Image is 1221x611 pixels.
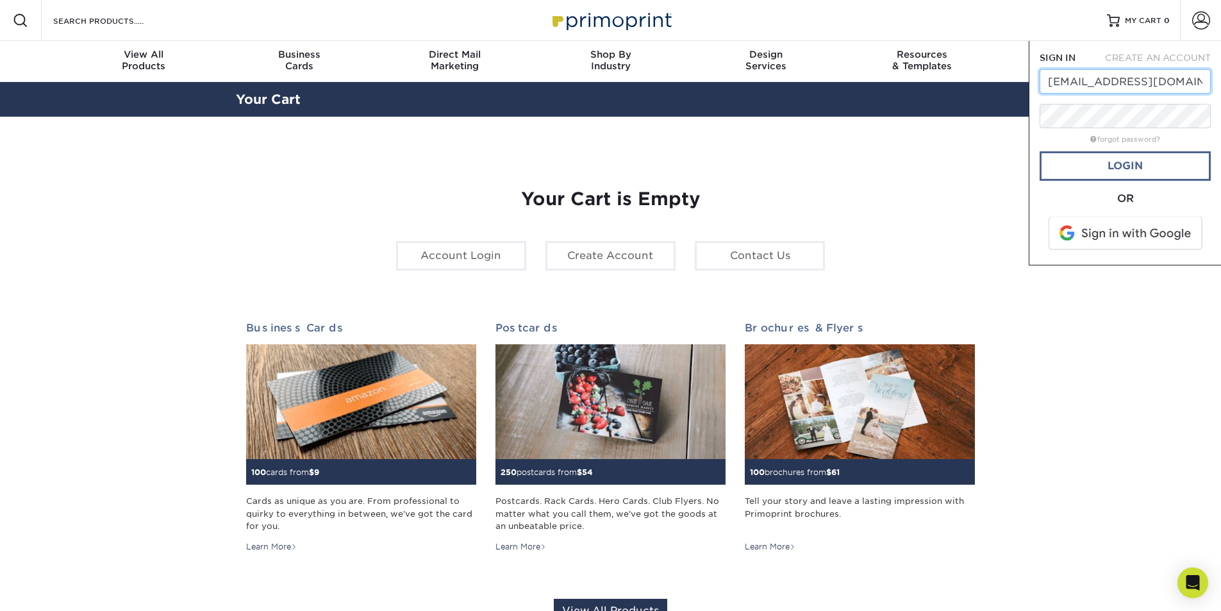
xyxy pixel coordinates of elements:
[1164,16,1170,25] span: 0
[1090,135,1160,144] a: forgot password?
[221,49,377,72] div: Cards
[533,49,688,72] div: Industry
[501,467,517,477] span: 250
[495,344,726,460] img: Postcards
[246,322,476,553] a: Business Cards 100cards from$9 Cards as unique as you are. From professional to quirky to everyth...
[251,467,266,477] span: 100
[246,495,476,532] div: Cards as unique as you are. From professional to quirky to everything in between, we've got the c...
[745,541,795,553] div: Learn More
[246,541,297,553] div: Learn More
[495,322,726,334] h2: Postcards
[66,49,222,60] span: View All
[221,41,377,82] a: BusinessCards
[377,49,533,72] div: Marketing
[545,241,676,271] a: Create Account
[745,322,975,553] a: Brochures & Flyers 100brochures from$61 Tell your story and leave a lasting impression with Primo...
[1125,15,1161,26] span: MY CART
[1105,53,1211,63] span: CREATE AN ACCOUNT
[688,49,844,72] div: Services
[844,49,1000,60] span: Resources
[695,241,825,271] a: Contact Us
[377,49,533,60] span: Direct Mail
[844,41,1000,82] a: Resources& Templates
[314,467,319,477] span: 9
[745,322,975,334] h2: Brochures & Flyers
[501,467,593,477] small: postcards from
[495,495,726,532] div: Postcards. Rack Cards. Hero Cards. Club Flyers. No matter what you call them, we've got the goods...
[246,322,476,334] h2: Business Cards
[309,467,314,477] span: $
[396,241,526,271] a: Account Login
[246,188,976,210] h1: Your Cart is Empty
[1000,41,1156,82] a: Contact& Support
[246,344,476,460] img: Business Cards
[236,92,301,107] a: Your Cart
[750,467,840,477] small: brochures from
[495,322,726,553] a: Postcards 250postcards from$54 Postcards. Rack Cards. Hero Cards. Club Flyers. No matter what you...
[1177,567,1208,598] div: Open Intercom Messenger
[688,49,844,60] span: Design
[745,344,975,460] img: Brochures & Flyers
[582,467,593,477] span: 54
[831,467,840,477] span: 61
[688,41,844,82] a: DesignServices
[495,541,546,553] div: Learn More
[1040,53,1076,63] span: SIGN IN
[52,13,177,28] input: SEARCH PRODUCTS.....
[844,49,1000,72] div: & Templates
[577,467,582,477] span: $
[251,467,319,477] small: cards from
[66,49,222,72] div: Products
[533,49,688,60] span: Shop By
[533,41,688,82] a: Shop ByIndustry
[1040,151,1211,181] a: Login
[826,467,831,477] span: $
[745,495,975,532] div: Tell your story and leave a lasting impression with Primoprint brochures.
[1000,49,1156,72] div: & Support
[66,41,222,82] a: View AllProducts
[1040,191,1211,206] div: OR
[547,6,675,34] img: Primoprint
[1000,49,1156,60] span: Contact
[750,467,765,477] span: 100
[221,49,377,60] span: Business
[377,41,533,82] a: Direct MailMarketing
[1040,69,1211,94] input: Email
